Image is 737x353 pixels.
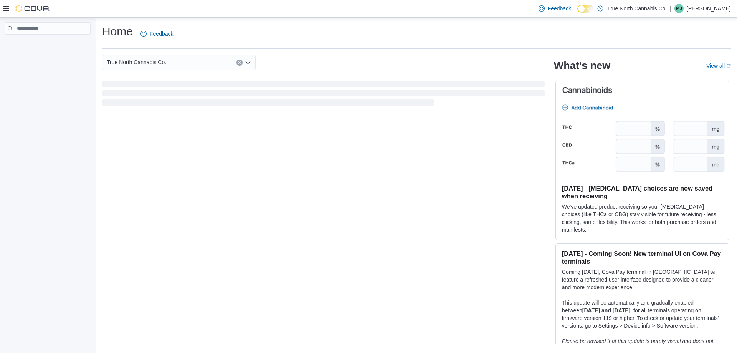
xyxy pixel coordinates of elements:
em: Please be advised that this update is purely visual and does not impact payment functionality. [562,338,714,352]
p: True North Cannabis Co. [607,4,667,13]
nav: Complex example [5,36,91,55]
img: Cova [15,5,50,12]
h2: What's new [554,60,610,72]
svg: External link [726,64,731,68]
a: Feedback [535,1,574,16]
strong: [DATE] and [DATE] [582,307,630,313]
h3: [DATE] - [MEDICAL_DATA] choices are now saved when receiving [562,184,723,200]
a: Feedback [137,26,176,41]
p: This update will be automatically and gradually enabled between , for all terminals operating on ... [562,299,723,330]
p: We've updated product receiving so your [MEDICAL_DATA] choices (like THCa or CBG) stay visible fo... [562,203,723,234]
h3: [DATE] - Coming Soon! New terminal UI on Cova Pay terminals [562,250,723,265]
span: Feedback [150,30,173,38]
p: | [670,4,671,13]
h1: Home [102,24,133,39]
p: [PERSON_NAME] [687,4,731,13]
div: Michael James Kozlof [674,4,684,13]
span: True North Cannabis Co. [107,58,166,67]
span: Loading [102,83,545,107]
input: Dark Mode [577,5,593,13]
button: Open list of options [245,60,251,66]
a: View allExternal link [706,63,731,69]
span: MJ [676,4,682,13]
span: Feedback [548,5,571,12]
p: Coming [DATE], Cova Pay terminal in [GEOGRAPHIC_DATA] will feature a refreshed user interface des... [562,268,723,291]
button: Clear input [236,60,243,66]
